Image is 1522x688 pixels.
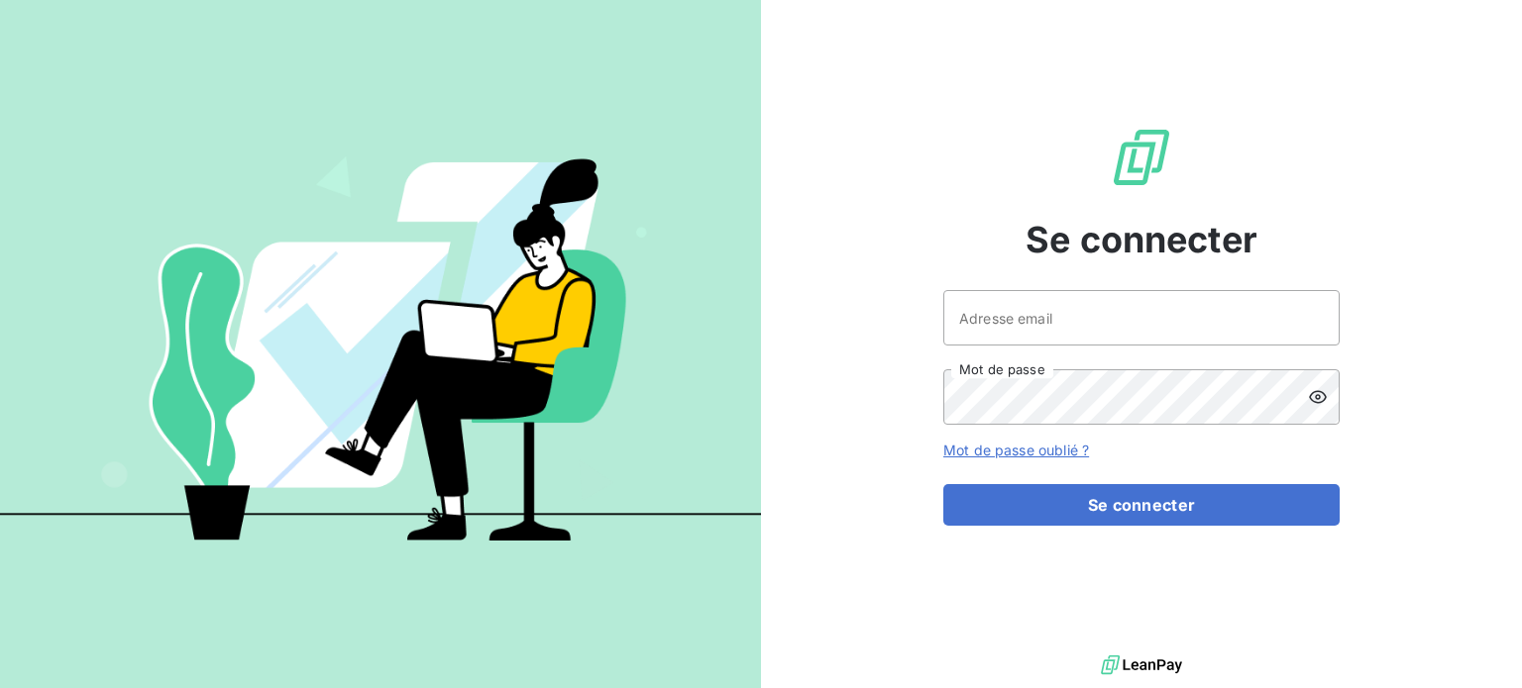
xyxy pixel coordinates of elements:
[943,442,1089,458] a: Mot de passe oublié ?
[943,484,1340,526] button: Se connecter
[1110,126,1173,189] img: Logo LeanPay
[943,290,1340,345] input: placeholder
[1101,650,1182,680] img: logo
[1026,213,1257,266] span: Se connecter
